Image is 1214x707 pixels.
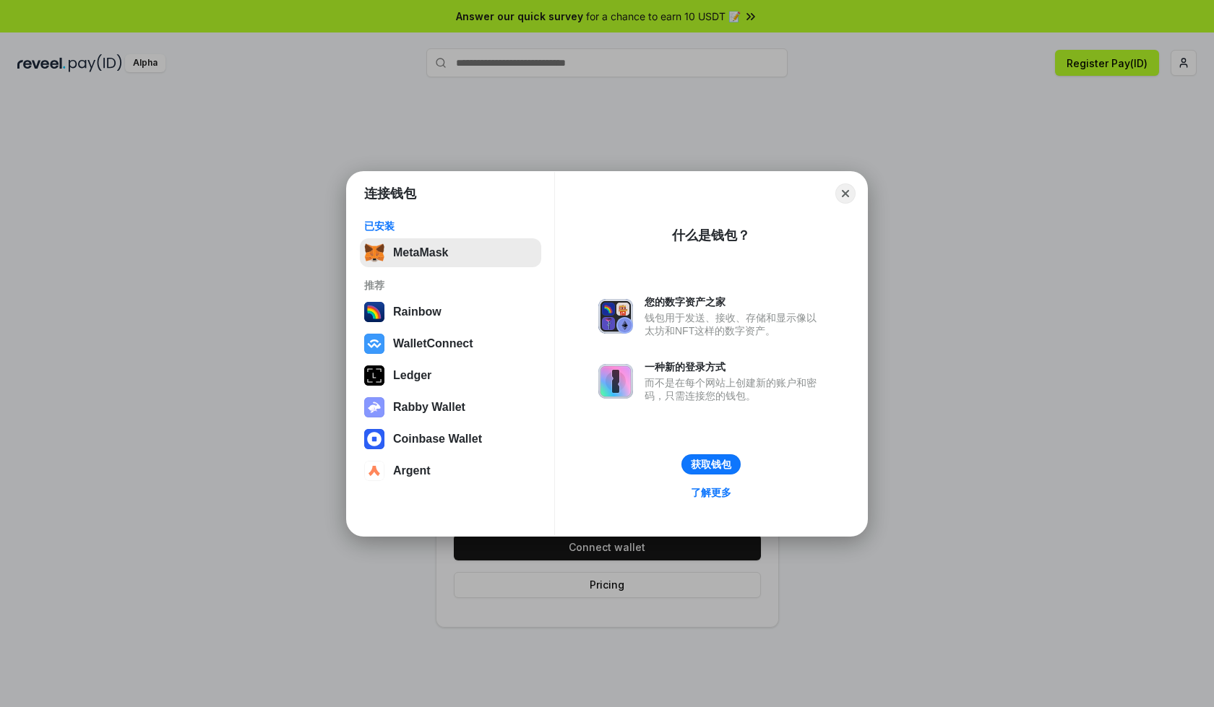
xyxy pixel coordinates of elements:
[364,334,384,354] img: svg+xml,%3Csvg%20width%3D%2228%22%20height%3D%2228%22%20viewBox%3D%220%200%2028%2028%22%20fill%3D...
[393,337,473,350] div: WalletConnect
[364,461,384,481] img: svg+xml,%3Csvg%20width%3D%2228%22%20height%3D%2228%22%20viewBox%3D%220%200%2028%2028%22%20fill%3D...
[645,360,824,373] div: 一种新的登录方式
[682,483,740,502] a: 了解更多
[360,393,541,422] button: Rabby Wallet
[393,433,482,446] div: Coinbase Wallet
[691,486,731,499] div: 了解更多
[672,227,750,244] div: 什么是钱包？
[364,397,384,417] img: svg+xml,%3Csvg%20xmlns%3D%22http%3A%2F%2Fwww.w3.org%2F2000%2Fsvg%22%20fill%3D%22none%22%20viewBox...
[645,311,824,337] div: 钱包用于发送、接收、存储和显示像以太坊和NFT这样的数字资产。
[364,365,384,386] img: svg+xml,%3Csvg%20xmlns%3D%22http%3A%2F%2Fwww.w3.org%2F2000%2Fsvg%22%20width%3D%2228%22%20height%3...
[364,185,416,202] h1: 连接钱包
[393,369,431,382] div: Ledger
[645,376,824,402] div: 而不是在每个网站上创建新的账户和密码，只需连接您的钱包。
[364,279,537,292] div: 推荐
[393,401,465,414] div: Rabby Wallet
[835,183,856,204] button: Close
[598,299,633,334] img: svg+xml,%3Csvg%20xmlns%3D%22http%3A%2F%2Fwww.w3.org%2F2000%2Fsvg%22%20fill%3D%22none%22%20viewBox...
[360,238,541,267] button: MetaMask
[364,302,384,322] img: svg+xml,%3Csvg%20width%3D%22120%22%20height%3D%22120%22%20viewBox%3D%220%200%20120%20120%22%20fil...
[393,464,431,477] div: Argent
[598,364,633,399] img: svg+xml,%3Csvg%20xmlns%3D%22http%3A%2F%2Fwww.w3.org%2F2000%2Fsvg%22%20fill%3D%22none%22%20viewBox...
[364,220,537,233] div: 已安装
[360,456,541,485] button: Argent
[691,458,731,471] div: 获取钱包
[364,429,384,449] img: svg+xml,%3Csvg%20width%3D%2228%22%20height%3D%2228%22%20viewBox%3D%220%200%2028%2028%22%20fill%3D...
[360,298,541,326] button: Rainbow
[360,425,541,454] button: Coinbase Wallet
[681,454,741,474] button: 获取钱包
[360,329,541,358] button: WalletConnect
[393,305,442,318] div: Rainbow
[364,243,384,263] img: svg+xml,%3Csvg%20fill%3D%22none%22%20height%3D%2233%22%20viewBox%3D%220%200%2035%2033%22%20width%...
[645,295,824,308] div: 您的数字资产之家
[393,246,448,259] div: MetaMask
[360,361,541,390] button: Ledger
